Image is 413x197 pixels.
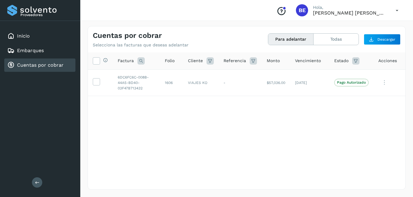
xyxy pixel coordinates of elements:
span: Folio [165,58,175,64]
p: BEATRIZ EUGENIA CERVANTES DOMINGUEZ [313,10,386,16]
button: Todas [314,34,359,45]
span: Acciones [378,58,397,64]
td: 1606 [160,69,183,96]
span: Monto [267,58,280,64]
p: Proveedores [20,13,73,17]
a: Cuentas por cobrar [17,62,64,68]
button: Para adelantar [268,34,314,45]
span: Factura [118,58,134,64]
span: Referencia [224,58,246,64]
p: Pago Autorizado [337,80,366,85]
div: Cuentas por cobrar [4,58,75,72]
span: Vencimiento [295,58,321,64]
a: Inicio [17,33,30,39]
td: [DATE] [290,69,329,96]
span: Descargar [377,37,395,42]
span: Estado [334,58,349,64]
span: Cliente [188,58,203,64]
td: - [219,69,262,96]
td: VIAJES KO [183,69,219,96]
div: Embarques [4,44,75,57]
p: Hola, [313,5,386,10]
td: $57,036.00 [262,69,290,96]
a: Embarques [17,48,44,53]
div: Inicio [4,29,75,43]
p: Selecciona las facturas que deseas adelantar [93,42,189,48]
h4: Cuentas por cobrar [93,31,162,40]
button: Descargar [364,34,401,45]
td: 6DC6FC6C-008B-44A5-BD40-03F47B713432 [113,69,160,96]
